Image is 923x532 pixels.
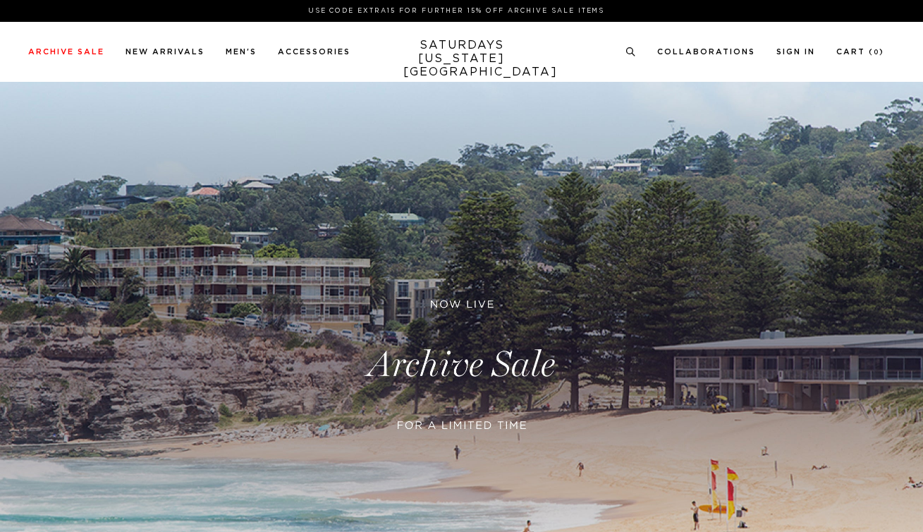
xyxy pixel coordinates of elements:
a: Sign In [776,48,815,56]
a: Archive Sale [28,48,104,56]
a: Accessories [278,48,350,56]
a: SATURDAYS[US_STATE][GEOGRAPHIC_DATA] [403,39,520,79]
a: Men's [226,48,257,56]
small: 0 [874,49,879,56]
a: New Arrivals [126,48,204,56]
a: Collaborations [657,48,755,56]
a: Cart (0) [836,48,884,56]
p: Use Code EXTRA15 for Further 15% Off Archive Sale Items [34,6,879,16]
